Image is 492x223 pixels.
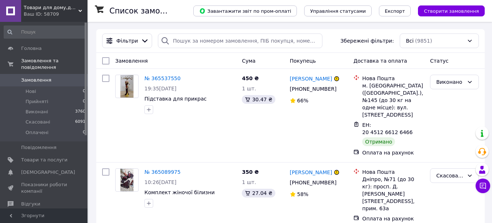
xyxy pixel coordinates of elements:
span: 66% [297,98,309,103]
div: 27.04 ₴ [242,189,275,197]
span: Скасовані [26,119,50,125]
a: № 365089975 [144,169,181,175]
span: (9851) [415,38,432,44]
div: Ваш ID: 58709 [24,11,88,17]
span: Замовлення та повідомлення [21,58,88,71]
span: 19:35[DATE] [144,86,177,91]
span: 450 ₴ [242,75,259,81]
span: Товари та послуги [21,157,67,163]
span: 6091 [75,119,85,125]
div: Скасовано [436,172,464,180]
span: 1 шт. [242,179,256,185]
span: Повідомлення [21,144,57,151]
span: 0 [83,88,85,95]
div: Дніпро, №71 (до 30 кг): просп. Д. [PERSON_NAME][STREET_ADDRESS], прим. 63а [362,176,424,212]
img: Фото товару [120,169,133,191]
button: Завантажити звіт по пром-оплаті [193,5,297,16]
span: Всі [406,37,414,44]
span: Збережені фільтри: [341,37,394,44]
input: Пошук [4,26,86,39]
div: [PHONE_NUMBER] [288,177,338,188]
span: Головна [21,45,42,52]
span: Фільтри [116,37,138,44]
a: Комплект жіночої білизни [144,189,215,195]
span: Замовлення [115,58,148,64]
span: ЕН: 20 4512 6612 6466 [362,122,412,135]
span: Експорт [385,8,405,14]
span: Нові [26,88,36,95]
span: Управління статусами [310,8,366,14]
span: 350 ₴ [242,169,259,175]
a: Підставка для прикрас [144,96,207,102]
button: Управління статусами [304,5,372,16]
div: Нова Пошта [362,168,424,176]
span: Оплачені [26,129,49,136]
div: [PHONE_NUMBER] [288,84,338,94]
span: 0 [83,129,85,136]
span: Створити замовлення [424,8,479,14]
span: Доставка та оплата [353,58,407,64]
span: Статус [430,58,449,64]
a: [PERSON_NAME] [290,169,332,176]
button: Експорт [379,5,411,16]
a: № 365537550 [144,75,181,81]
div: Виконано [436,78,464,86]
img: Фото товару [120,75,134,98]
a: Створити замовлення [411,8,485,13]
span: 0 [83,98,85,105]
span: Покупець [290,58,316,64]
button: Чат з покупцем [476,179,490,193]
span: [DEMOGRAPHIC_DATA] [21,169,75,176]
div: м. [GEOGRAPHIC_DATA] ([GEOGRAPHIC_DATA].), №145 (до 30 кг на одне місце): вул. [STREET_ADDRESS] [362,82,424,118]
span: 1 шт. [242,86,256,91]
a: Фото товару [115,75,139,98]
span: Cума [242,58,255,64]
a: [PERSON_NAME] [290,75,332,82]
span: 10:26[DATE] [144,179,177,185]
div: Оплата на рахунок [362,149,424,156]
span: Відгуки [21,201,40,207]
a: Фото товару [115,168,139,192]
div: Отримано [362,137,395,146]
span: Замовлення [21,77,51,83]
span: 58% [297,191,309,197]
span: Прийняті [26,98,48,105]
div: 30.47 ₴ [242,95,275,104]
input: Пошук за номером замовлення, ПІБ покупця, номером телефону, Email, номером накладної [158,34,322,48]
button: Створити замовлення [418,5,485,16]
div: Нова Пошта [362,75,424,82]
div: Оплата на рахунок [362,215,424,222]
span: Завантажити звіт по пром-оплаті [199,8,291,14]
span: Показники роботи компанії [21,181,67,195]
span: 3760 [75,109,85,115]
h1: Список замовлень [109,7,183,15]
span: Виконані [26,109,48,115]
span: Товари для дому,для дітей,овочерізки Borner,лотки,взуття,одяг "Домініка" [24,4,78,11]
